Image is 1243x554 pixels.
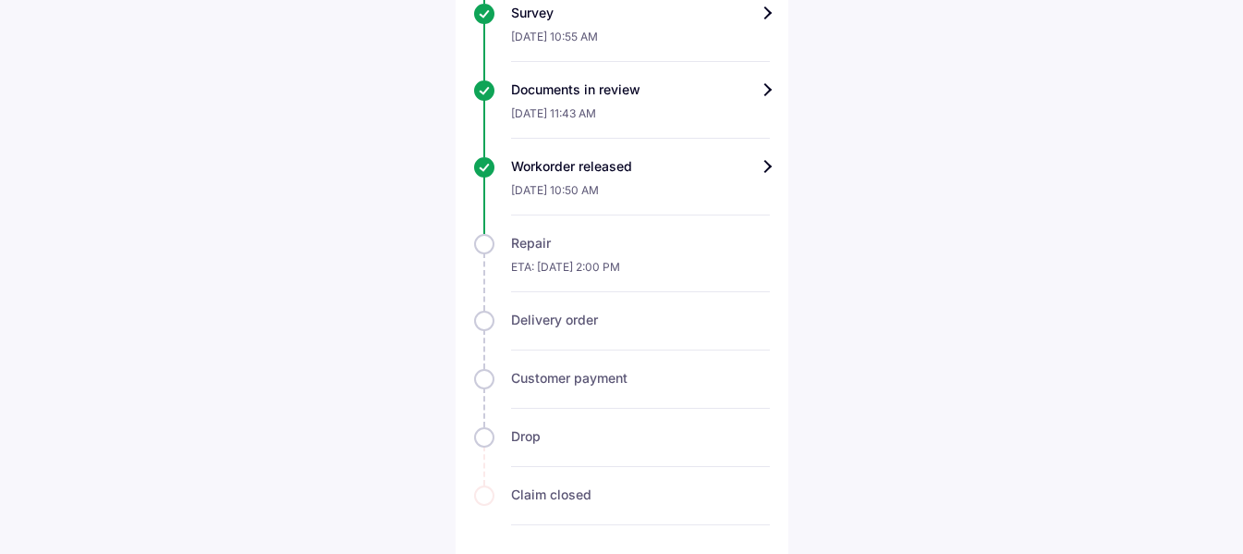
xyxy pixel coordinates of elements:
[511,80,770,99] div: Documents in review
[511,99,770,139] div: [DATE] 11:43 AM
[511,369,770,388] div: Customer payment
[511,311,770,329] div: Delivery order
[511,22,770,62] div: [DATE] 10:55 AM
[511,4,770,22] div: Survey
[511,176,770,215] div: [DATE] 10:50 AM
[511,234,770,252] div: Repair
[511,157,770,176] div: Workorder released
[511,427,770,446] div: Drop
[511,486,770,504] div: Claim closed
[511,252,770,292] div: ETA: [DATE] 2:00 PM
